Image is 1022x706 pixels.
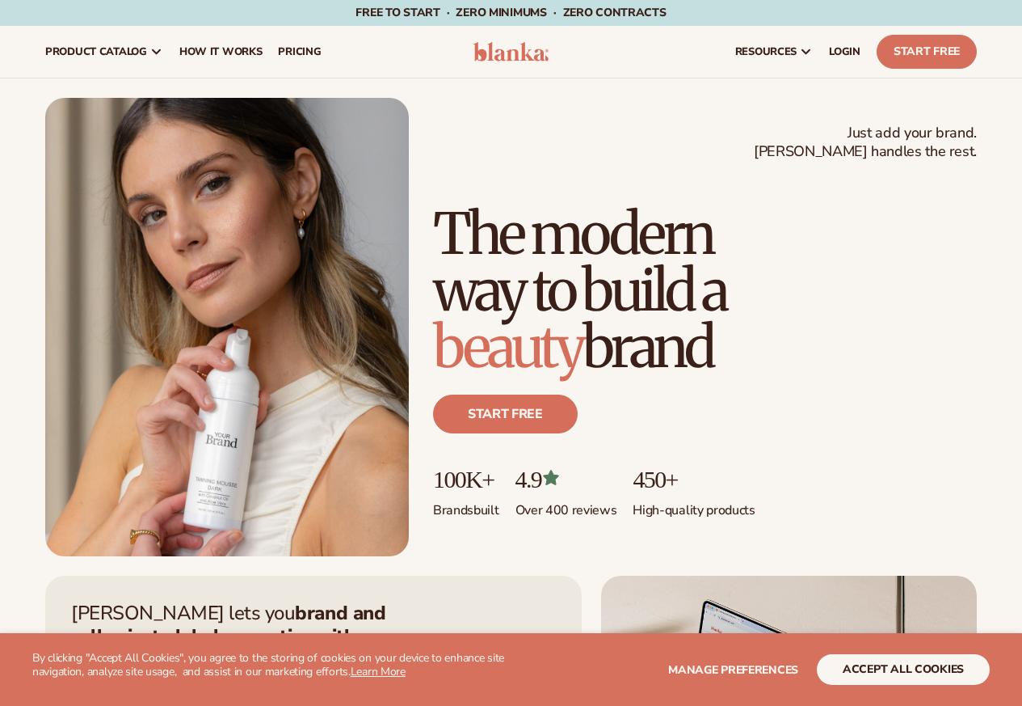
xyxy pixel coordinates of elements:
span: pricing [278,45,321,58]
span: Just add your brand. [PERSON_NAME] handles the rest. [754,124,977,162]
p: 450+ [633,466,755,493]
button: accept all cookies [817,654,990,685]
button: Manage preferences [668,654,798,685]
a: Start Free [877,35,977,69]
a: product catalog [37,26,171,78]
span: resources [735,45,797,58]
a: Learn More [351,664,406,679]
p: Brands built [433,493,499,519]
img: Female holding tanning mousse. [45,98,409,556]
span: product catalog [45,45,147,58]
p: 4.9 [515,466,617,493]
p: Over 400 reviews [515,493,617,519]
a: How It Works [171,26,271,78]
span: How It Works [179,45,263,58]
p: By clicking "Accept All Cookies", you agree to the storing of cookies on your device to enhance s... [32,652,511,679]
a: pricing [270,26,329,78]
img: logo [473,42,549,61]
span: Free to start · ZERO minimums · ZERO contracts [355,5,666,20]
a: LOGIN [821,26,868,78]
p: [PERSON_NAME] lets you —zero inventory, zero upfront costs, and we handle fulfillment for you. [71,602,418,695]
p: 100K+ [433,466,499,493]
span: beauty [433,311,582,383]
span: LOGIN [829,45,860,58]
h1: The modern way to build a brand [433,205,977,375]
a: Start free [433,395,578,433]
span: Manage preferences [668,662,798,678]
a: resources [727,26,821,78]
p: High-quality products [633,493,755,519]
